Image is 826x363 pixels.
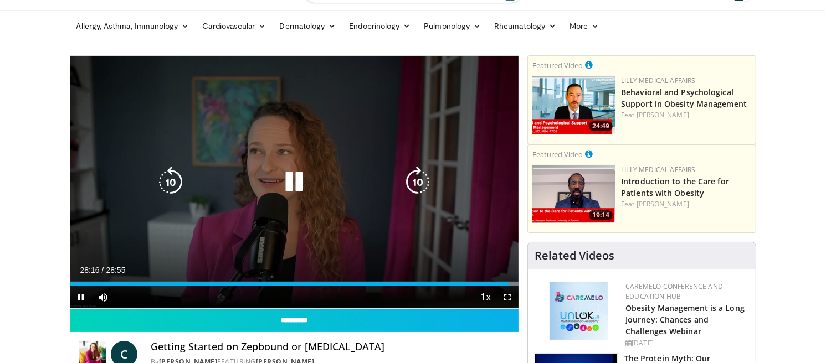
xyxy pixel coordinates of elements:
[535,249,614,262] h4: Related Videos
[621,176,729,198] a: Introduction to the Care for Patients with Obesity
[532,76,615,134] img: ba3304f6-7838-4e41-9c0f-2e31ebde6754.png.150x105_q85_crop-smart_upscale.png
[70,56,519,309] video-js: Video Player
[621,199,751,209] div: Feat.
[273,15,343,37] a: Dermatology
[621,165,696,174] a: Lilly Medical Affairs
[342,15,417,37] a: Endocrinology
[70,15,196,37] a: Allergy, Asthma, Immunology
[532,149,583,159] small: Featured Video
[196,15,273,37] a: Cardiovascular
[70,286,93,308] button: Pause
[417,15,488,37] a: Pulmonology
[532,165,615,223] a: 19:14
[621,87,747,109] a: Behavioral and Psychological Support in Obesity Management
[488,15,563,37] a: Rheumatology
[550,282,608,340] img: 45df64a9-a6de-482c-8a90-ada250f7980c.png.150x105_q85_autocrop_double_scale_upscale_version-0.2.jpg
[93,286,115,308] button: Mute
[637,110,689,120] a: [PERSON_NAME]
[625,282,723,301] a: CaReMeLO Conference and Education Hub
[532,165,615,223] img: acc2e291-ced4-4dd5-b17b-d06994da28f3.png.150x105_q85_crop-smart_upscale.png
[474,286,496,308] button: Playback Rate
[532,60,583,70] small: Featured Video
[589,121,613,131] span: 24:49
[637,199,689,209] a: [PERSON_NAME]
[621,110,751,120] div: Feat.
[563,15,606,37] a: More
[621,76,696,85] a: Lilly Medical Affairs
[70,282,519,286] div: Progress Bar
[496,286,519,308] button: Fullscreen
[589,210,613,220] span: 19:14
[106,266,125,274] span: 28:55
[625,338,747,348] div: [DATE]
[151,341,510,353] h4: Getting Started on Zepbound or [MEDICAL_DATA]
[532,76,615,134] a: 24:49
[102,266,104,274] span: /
[80,266,100,274] span: 28:16
[625,303,745,336] a: Obesity Management is a Long Journey: Chances and Challenges Webinar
